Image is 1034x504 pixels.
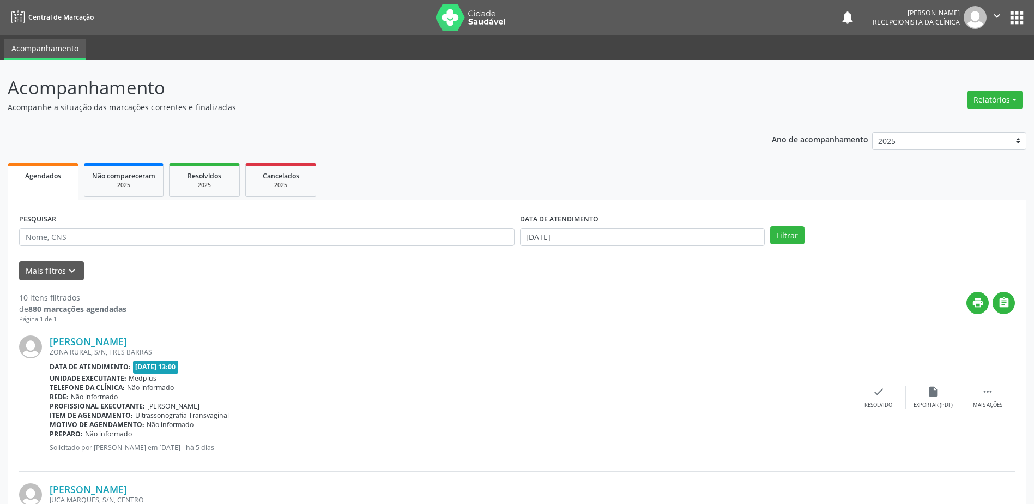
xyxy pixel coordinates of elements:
[50,401,145,411] b: Profissional executante:
[50,483,127,495] a: [PERSON_NAME]
[770,226,805,245] button: Filtrar
[873,17,960,27] span: Recepcionista da clínica
[147,401,199,411] span: [PERSON_NAME]
[873,8,960,17] div: [PERSON_NAME]
[50,383,125,392] b: Telefone da clínica:
[927,386,939,398] i: insert_drive_file
[4,39,86,60] a: Acompanhamento
[188,171,221,181] span: Resolvidos
[873,386,885,398] i: check
[966,292,989,314] button: print
[998,297,1010,309] i: 
[967,91,1023,109] button: Relatórios
[19,335,42,358] img: img
[147,420,194,429] span: Não informado
[19,292,126,303] div: 10 itens filtrados
[772,132,868,146] p: Ano de acompanhamento
[8,8,94,26] a: Central de Marcação
[92,171,155,181] span: Não compareceram
[71,392,118,401] span: Não informado
[982,386,994,398] i: 
[8,101,721,113] p: Acompanhe a situação das marcações correntes e finalizadas
[127,383,174,392] span: Não informado
[129,374,156,383] span: Medplus
[520,228,765,247] input: Selecione um intervalo
[135,411,229,420] span: Ultrassonografia Transvaginal
[50,429,83,439] b: Preparo:
[987,6,1007,29] button: 
[8,74,721,101] p: Acompanhamento
[19,261,84,280] button: Mais filtroskeyboard_arrow_down
[973,401,1002,409] div: Mais ações
[1007,8,1026,27] button: apps
[85,429,132,439] span: Não informado
[520,211,598,228] label: DATA DE ATENDIMENTO
[864,401,892,409] div: Resolvido
[993,292,1015,314] button: 
[50,411,133,420] b: Item de agendamento:
[253,181,308,189] div: 2025
[50,443,851,452] p: Solicitado por [PERSON_NAME] em [DATE] - há 5 dias
[19,303,126,315] div: de
[50,335,127,347] a: [PERSON_NAME]
[133,361,179,373] span: [DATE] 13:00
[177,181,232,189] div: 2025
[914,401,953,409] div: Exportar (PDF)
[66,265,78,277] i: keyboard_arrow_down
[50,362,131,371] b: Data de atendimento:
[263,171,299,181] span: Cancelados
[50,392,69,401] b: Rede:
[19,211,56,228] label: PESQUISAR
[964,6,987,29] img: img
[840,10,855,25] button: notifications
[28,304,126,314] strong: 880 marcações agendadas
[50,347,851,357] div: ZONA RURAL, S/N, TRES BARRAS
[28,13,94,22] span: Central de Marcação
[972,297,984,309] i: print
[19,315,126,324] div: Página 1 de 1
[25,171,61,181] span: Agendados
[50,374,126,383] b: Unidade executante:
[19,228,515,247] input: Nome, CNS
[92,181,155,189] div: 2025
[50,420,144,429] b: Motivo de agendamento:
[991,10,1003,22] i: 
